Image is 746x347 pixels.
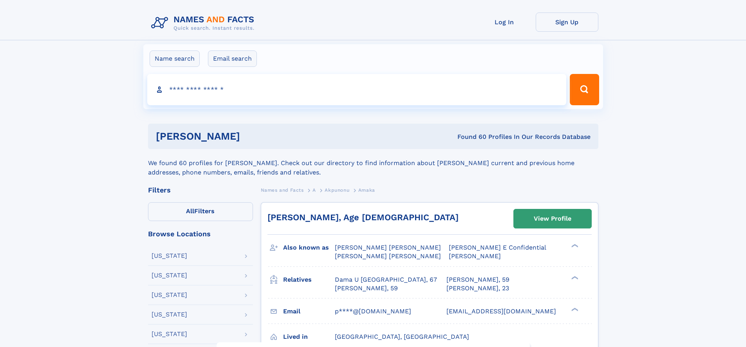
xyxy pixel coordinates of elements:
a: View Profile [514,209,591,228]
h3: Lived in [283,330,335,343]
span: [EMAIL_ADDRESS][DOMAIN_NAME] [446,307,556,315]
div: [US_STATE] [152,272,187,279]
span: A [312,187,316,193]
label: Email search [208,50,257,67]
div: [US_STATE] [152,253,187,259]
input: search input [147,74,567,105]
span: Akpunonu [325,187,349,193]
div: [US_STATE] [152,292,187,298]
span: [PERSON_NAME] [449,252,501,260]
div: Filters [148,187,253,194]
div: ❯ [569,243,579,248]
div: [US_STATE] [152,331,187,337]
label: Filters [148,202,253,221]
div: [US_STATE] [152,311,187,318]
span: All [186,207,194,215]
label: Name search [150,50,200,67]
h3: Email [283,305,335,318]
span: [PERSON_NAME] [PERSON_NAME] [335,252,441,260]
div: ❯ [569,307,579,312]
a: [PERSON_NAME], Age [DEMOGRAPHIC_DATA] [267,212,459,222]
a: Dama U [GEOGRAPHIC_DATA], 67 [335,275,437,284]
img: Logo Names and Facts [148,13,261,34]
span: Amaka [358,187,375,193]
span: [GEOGRAPHIC_DATA], [GEOGRAPHIC_DATA] [335,333,469,340]
div: View Profile [534,210,571,228]
a: Sign Up [536,13,598,32]
h3: Relatives [283,273,335,286]
a: [PERSON_NAME], 59 [335,284,398,293]
a: [PERSON_NAME], 23 [446,284,509,293]
div: Browse Locations [148,230,253,237]
h3: Also known as [283,241,335,254]
div: ❯ [569,275,579,280]
span: [PERSON_NAME] [PERSON_NAME] [335,244,441,251]
button: Search Button [570,74,599,105]
a: Log In [473,13,536,32]
span: [PERSON_NAME] E Confidential [449,244,546,251]
div: Found 60 Profiles In Our Records Database [349,133,591,141]
a: [PERSON_NAME], 59 [446,275,509,284]
a: Akpunonu [325,185,349,195]
a: A [312,185,316,195]
div: We found 60 profiles for [PERSON_NAME]. Check out our directory to find information about [PERSON... [148,149,598,177]
h1: [PERSON_NAME] [156,131,349,141]
a: Names and Facts [261,185,304,195]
